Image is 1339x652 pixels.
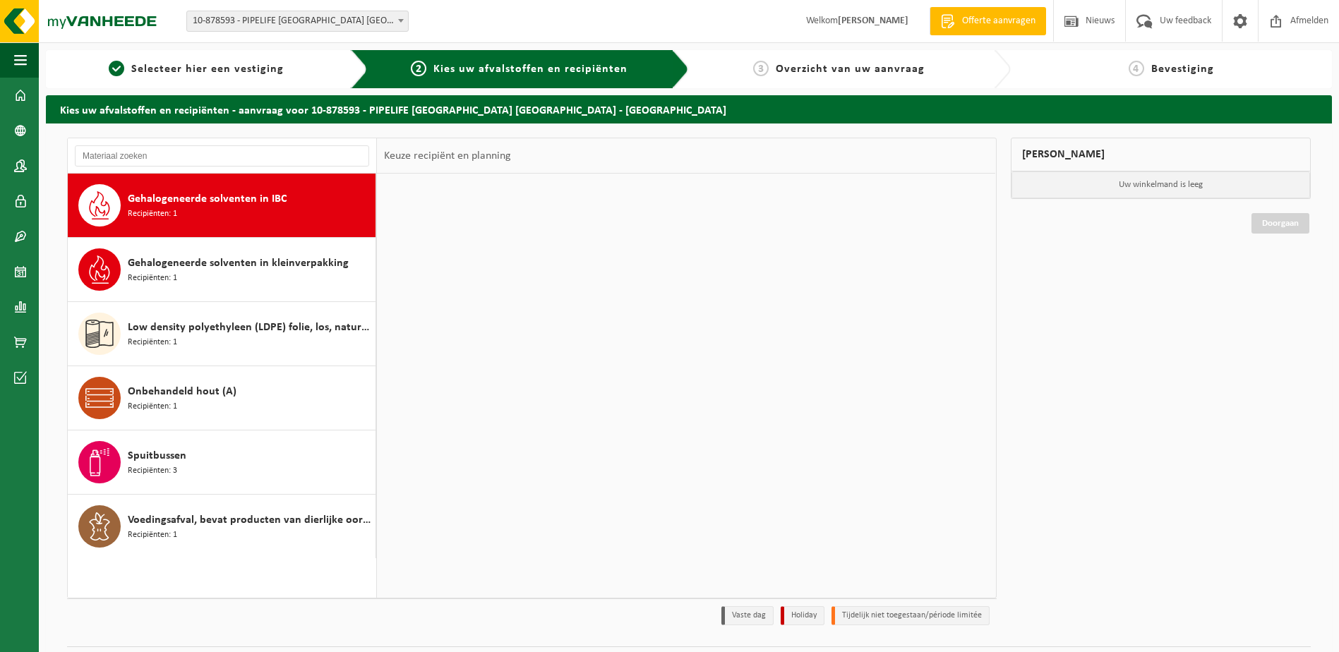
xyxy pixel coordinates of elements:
[128,207,177,221] span: Recipiënten: 1
[128,512,372,529] span: Voedingsafval, bevat producten van dierlijke oorsprong, onverpakt, categorie 3
[411,61,426,76] span: 2
[128,400,177,413] span: Recipiënten: 1
[128,464,177,478] span: Recipiënten: 3
[838,16,908,26] strong: [PERSON_NAME]
[433,64,628,75] span: Kies uw afvalstoffen en recipiënten
[959,14,1039,28] span: Offerte aanvragen
[721,606,774,625] li: Vaste dag
[128,383,236,400] span: Onbehandeld hout (A)
[46,95,1332,123] h2: Kies uw afvalstoffen en recipiënten - aanvraag voor 10-878593 - PIPELIFE [GEOGRAPHIC_DATA] [GEOGR...
[128,319,372,336] span: Low density polyethyleen (LDPE) folie, los, naturel/gekleurd (80/20)
[68,366,376,430] button: Onbehandeld hout (A) Recipiënten: 1
[128,191,287,207] span: Gehalogeneerde solventen in IBC
[776,64,925,75] span: Overzicht van uw aanvraag
[109,61,124,76] span: 1
[68,238,376,302] button: Gehalogeneerde solventen in kleinverpakking Recipiënten: 1
[1011,171,1311,198] p: Uw winkelmand is leeg
[131,64,284,75] span: Selecteer hier een vestiging
[68,430,376,495] button: Spuitbussen Recipiënten: 3
[781,606,824,625] li: Holiday
[53,61,340,78] a: 1Selecteer hier een vestiging
[128,272,177,285] span: Recipiënten: 1
[68,174,376,238] button: Gehalogeneerde solventen in IBC Recipiënten: 1
[68,302,376,366] button: Low density polyethyleen (LDPE) folie, los, naturel/gekleurd (80/20) Recipiënten: 1
[128,255,349,272] span: Gehalogeneerde solventen in kleinverpakking
[128,529,177,542] span: Recipiënten: 1
[1011,138,1311,171] div: [PERSON_NAME]
[128,447,186,464] span: Spuitbussen
[753,61,769,76] span: 3
[1129,61,1144,76] span: 4
[1151,64,1214,75] span: Bevestiging
[1251,213,1309,234] a: Doorgaan
[831,606,990,625] li: Tijdelijk niet toegestaan/période limitée
[128,336,177,349] span: Recipiënten: 1
[377,138,518,174] div: Keuze recipiënt en planning
[930,7,1046,35] a: Offerte aanvragen
[186,11,409,32] span: 10-878593 - PIPELIFE BELGIUM NV - KALMTHOUT
[75,145,369,167] input: Materiaal zoeken
[68,495,376,558] button: Voedingsafval, bevat producten van dierlijke oorsprong, onverpakt, categorie 3 Recipiënten: 1
[187,11,408,31] span: 10-878593 - PIPELIFE BELGIUM NV - KALMTHOUT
